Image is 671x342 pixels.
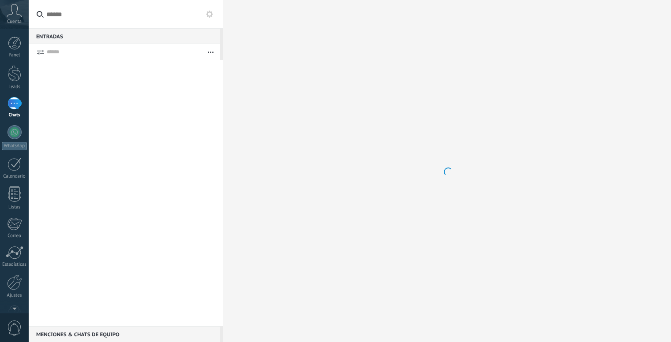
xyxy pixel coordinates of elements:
[2,142,27,150] div: WhatsApp
[2,112,27,118] div: Chats
[2,174,27,179] div: Calendario
[2,204,27,210] div: Listas
[7,19,22,25] span: Cuenta
[201,44,220,60] button: Más
[2,262,27,268] div: Estadísticas
[29,28,220,44] div: Entradas
[2,84,27,90] div: Leads
[29,326,220,342] div: Menciones & Chats de equipo
[2,233,27,239] div: Correo
[2,52,27,58] div: Panel
[2,293,27,298] div: Ajustes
